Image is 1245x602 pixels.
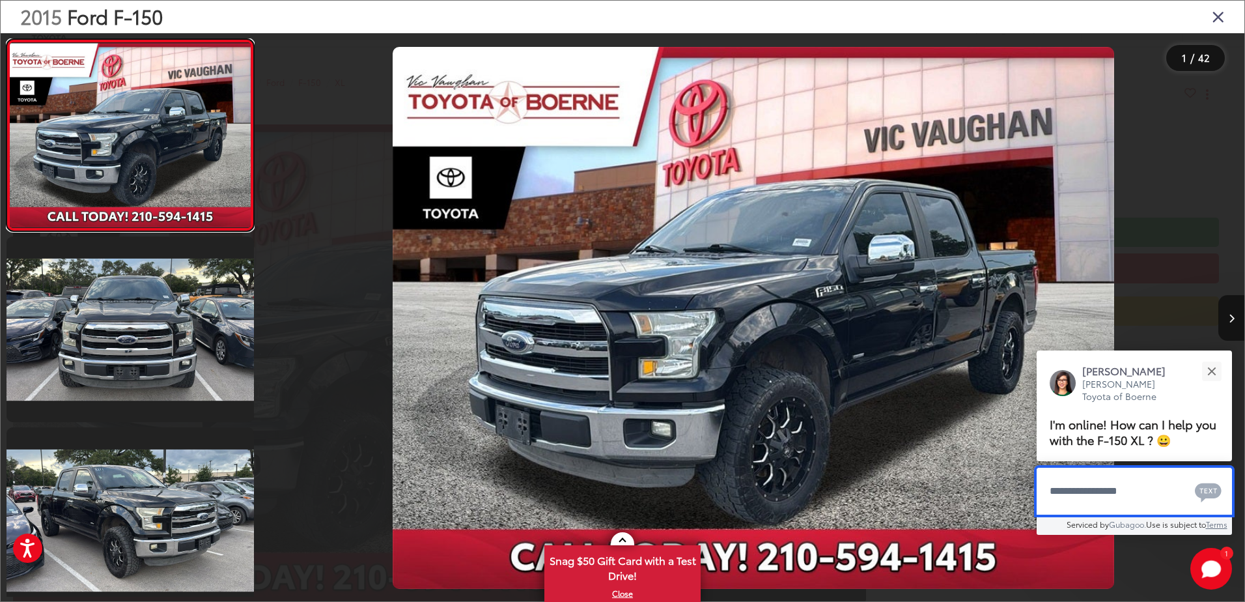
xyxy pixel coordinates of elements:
a: Terms [1206,519,1227,530]
span: Snag $50 Gift Card with a Test Drive! [546,547,699,586]
svg: Text [1195,481,1222,502]
textarea: Type your message [1037,468,1232,515]
img: 2015 Ford F-150 XL [393,47,1115,589]
span: 2015 [20,2,62,30]
p: [PERSON_NAME] [1082,364,1179,378]
div: 2015 Ford F-150 XL 0 [262,47,1244,589]
span: 1 [1225,550,1228,556]
span: Use is subject to [1146,519,1206,530]
div: Close[PERSON_NAME][PERSON_NAME] Toyota of BoerneI'm online! How can I help you with the F-150 XL ... [1037,351,1232,535]
button: Chat with SMS [1191,476,1225,506]
a: Gubagoo. [1109,519,1146,530]
p: [PERSON_NAME] Toyota of Boerne [1082,378,1179,403]
span: 42 [1198,50,1210,64]
span: Serviced by [1067,519,1109,530]
span: 1 [1182,50,1186,64]
i: Close gallery [1212,8,1225,25]
button: Close [1197,357,1225,385]
span: I'm online! How can I help you with the F-150 XL ? 😀 [1050,415,1216,448]
span: Ford F-150 [67,2,163,30]
img: 2015 Ford F-150 XL [4,449,257,591]
img: 2015 Ford F-150 XL [7,43,253,227]
span: / [1189,53,1196,63]
button: Next image [1218,295,1244,341]
img: 2015 Ford F-150 XL [4,258,257,400]
svg: Start Chat [1190,548,1232,590]
button: Toggle Chat Window [1190,548,1232,590]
